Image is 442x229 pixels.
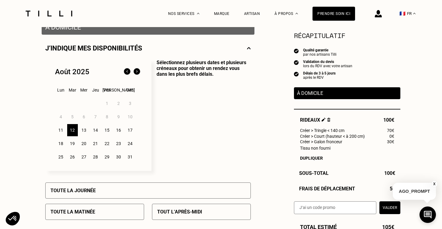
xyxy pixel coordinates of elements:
div: 20 [79,137,89,150]
div: 28 [90,151,101,163]
img: menu déroulant [413,13,416,14]
span: Créer > Court (hauteur < à 200 cm) [300,134,365,139]
div: Délais de 3 à 5 jours [303,71,336,75]
img: Menu déroulant [197,13,199,14]
div: Dupliquer [300,156,394,161]
p: Toute la journée [50,188,96,193]
span: 🇫🇷 [399,11,406,16]
div: 23 [113,137,124,150]
p: AGO_PROMPT [393,183,436,200]
div: 19 [67,137,78,150]
img: Logo du service de couturière Tilli [23,11,74,16]
div: Sous-Total [294,170,400,176]
a: Prendre soin ici [313,7,355,21]
span: Créer > Galon fronceur [300,139,342,144]
div: 29 [102,151,112,163]
a: Marque [214,12,230,16]
section: Récapitulatif [294,30,400,40]
div: 22 [102,137,112,150]
img: icône connexion [375,10,382,17]
img: svg+xml;base64,PHN2ZyBmaWxsPSJub25lIiBoZWlnaHQ9IjE0IiB2aWV3Qm94PSIwIDAgMjggMTQiIHdpZHRoPSIyOCIgeG... [247,44,251,52]
p: J‘indique mes disponibilités [45,44,142,52]
span: 0€ [389,134,394,139]
div: 21 [90,137,101,150]
div: Août 2025 [55,68,89,76]
img: Mois suivant [132,67,142,77]
div: lors du RDV avec votre artisan [303,64,352,68]
div: 25 [56,151,66,163]
p: Toute la matinée [50,209,95,215]
span: Créer > Tringle < 140 cm [300,128,344,133]
div: Frais de déplacement [294,186,400,192]
img: Supprimer [327,118,330,122]
div: 26 [67,151,78,163]
span: 100€ [384,170,395,176]
p: Sélectionnez plusieurs dates et plusieurs créneaux pour obtenir un rendez vous dans les plus bref... [151,60,251,171]
img: Mois précédent [122,67,132,77]
img: icon list info [294,71,299,77]
div: 31 [125,151,136,163]
div: 17 [125,124,136,136]
div: 30 [113,151,124,163]
div: 27 [79,151,89,163]
a: Artisan [244,12,260,16]
button: X [431,181,437,187]
div: 14 [90,124,101,136]
div: 13 [79,124,89,136]
div: 15 [102,124,112,136]
div: 18 [56,137,66,150]
span: Tissu non fourni [300,146,330,151]
img: Menu déroulant à propos [295,13,298,14]
div: 16 [113,124,124,136]
button: Valider [379,201,400,214]
input: J‘ai un code promo [294,201,376,214]
img: icon list info [294,48,299,54]
span: 100€ [383,117,394,123]
img: icon list info [294,60,299,65]
div: Validation du devis [303,60,352,64]
img: Éditer [322,118,326,122]
span: 30€ [387,139,394,144]
span: 70€ [387,128,394,133]
p: À domicile [297,90,397,96]
p: Tout l’après-midi [157,209,202,215]
div: après le RDV [303,75,336,80]
div: 12 [67,124,78,136]
p: À domicile [45,23,251,31]
div: 24 [125,137,136,150]
div: Qualité garantie [303,48,337,52]
div: 11 [56,124,66,136]
div: par nos artisans Tilli [303,52,337,57]
span: 5€ [390,186,395,192]
span: Rideaux [300,117,330,123]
